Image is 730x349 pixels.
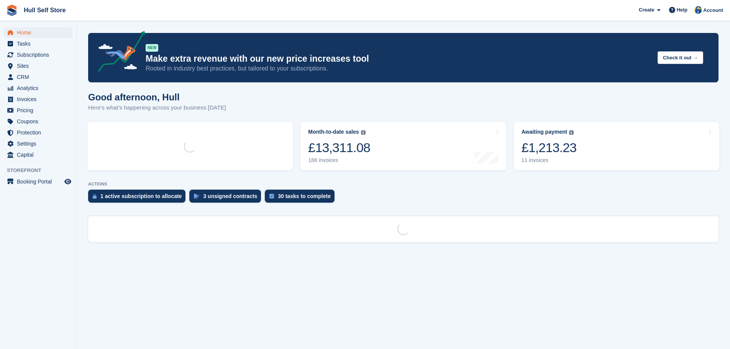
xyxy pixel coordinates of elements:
span: Create [639,6,654,14]
span: Pricing [17,105,63,116]
span: Settings [17,138,63,149]
span: CRM [17,72,63,82]
img: Hull Self Store [694,6,702,14]
img: icon-info-grey-7440780725fd019a000dd9b08b2336e03edf1995a4989e88bcd33f0948082b44.svg [569,130,574,135]
div: Month-to-date sales [308,129,359,135]
span: Booking Portal [17,176,63,187]
img: icon-info-grey-7440780725fd019a000dd9b08b2336e03edf1995a4989e88bcd33f0948082b44.svg [361,130,366,135]
img: contract_signature_icon-13c848040528278c33f63329250d36e43548de30e8caae1d1a13099fd9432cc5.svg [194,194,199,198]
a: Awaiting payment £1,213.23 11 invoices [514,122,719,170]
a: 30 tasks to complete [265,190,338,206]
a: menu [4,127,72,138]
span: Subscriptions [17,49,63,60]
div: 1 active subscription to allocate [100,193,182,199]
img: active_subscription_to_allocate_icon-d502201f5373d7db506a760aba3b589e785aa758c864c3986d89f69b8ff3... [93,194,97,199]
span: Coupons [17,116,63,127]
a: menu [4,176,72,187]
span: Storefront [7,167,76,174]
h1: Good afternoon, Hull [88,92,226,102]
span: Capital [17,149,63,160]
a: menu [4,116,72,127]
div: 30 tasks to complete [278,193,331,199]
button: Check it out → [658,51,703,64]
div: £1,213.23 [522,140,577,156]
div: 11 invoices [522,157,577,164]
div: £13,311.08 [308,140,370,156]
a: menu [4,61,72,71]
span: Home [17,27,63,38]
div: 188 invoices [308,157,370,164]
a: menu [4,49,72,60]
a: menu [4,149,72,160]
span: Analytics [17,83,63,93]
p: Here's what's happening across your business [DATE] [88,103,226,112]
img: task-75834270c22a3079a89374b754ae025e5fb1db73e45f91037f5363f120a921f8.svg [269,194,274,198]
span: Sites [17,61,63,71]
a: menu [4,27,72,38]
a: 3 unsigned contracts [189,190,265,206]
p: Make extra revenue with our new price increases tool [146,53,651,64]
a: menu [4,72,72,82]
span: Tasks [17,38,63,49]
a: menu [4,83,72,93]
div: 3 unsigned contracts [203,193,257,199]
a: Hull Self Store [21,4,69,16]
span: Invoices [17,94,63,105]
span: Account [703,7,723,14]
p: Rooted in industry best practices, but tailored to your subscriptions. [146,64,651,73]
p: ACTIONS [88,182,719,187]
span: Protection [17,127,63,138]
a: menu [4,94,72,105]
a: menu [4,138,72,149]
div: NEW [146,44,158,52]
a: menu [4,105,72,116]
a: Month-to-date sales £13,311.08 188 invoices [300,122,506,170]
a: 1 active subscription to allocate [88,190,189,206]
a: menu [4,38,72,49]
div: Awaiting payment [522,129,568,135]
img: price-adjustments-announcement-icon-8257ccfd72463d97f412b2fc003d46551f7dbcb40ab6d574587a9cd5c0d94... [92,31,145,75]
span: Help [677,6,687,14]
img: stora-icon-8386f47178a22dfd0bd8f6a31ec36ba5ce8667c1dd55bd0f319d3a0aa187defe.svg [6,5,18,16]
a: Preview store [63,177,72,186]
